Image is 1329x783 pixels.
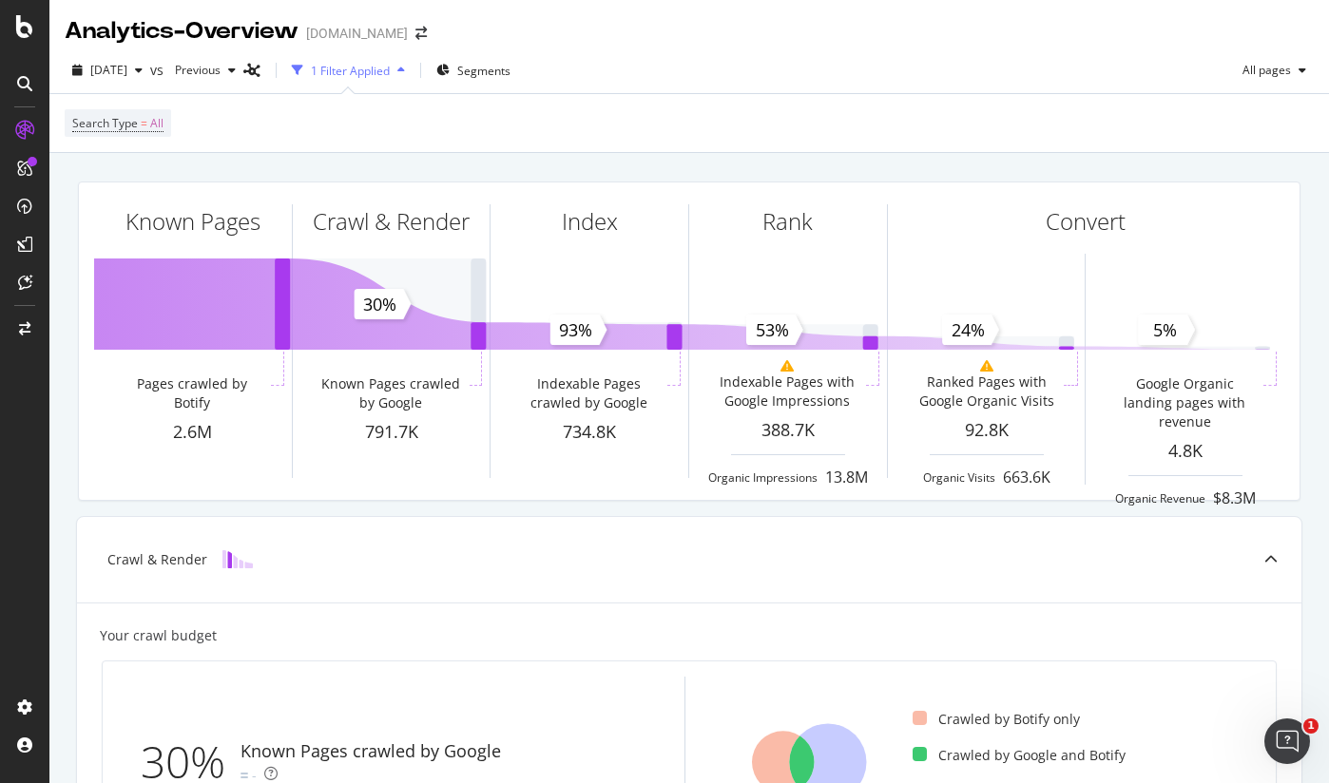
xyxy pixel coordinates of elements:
[241,739,501,764] div: Known Pages crawled by Google
[222,550,253,568] img: block-icon
[762,205,813,238] div: Rank
[491,420,688,445] div: 734.8K
[317,374,466,412] div: Known Pages crawled by Google
[1264,718,1310,764] iframe: Intercom live chat
[913,746,1126,765] div: Crawled by Google and Botify
[708,469,818,486] div: Organic Impressions
[65,55,150,86] button: [DATE]
[306,24,408,43] div: [DOMAIN_NAME]
[100,626,217,645] div: Your crawl budget
[311,63,390,79] div: 1 Filter Applied
[284,55,413,86] button: 1 Filter Applied
[514,374,664,412] div: Indexable Pages crawled by Google
[150,61,167,80] span: vs
[241,773,248,778] img: Equal
[65,15,299,48] div: Analytics - Overview
[141,115,147,131] span: =
[457,63,510,79] span: Segments
[562,205,618,238] div: Index
[1235,55,1314,86] button: All pages
[167,55,243,86] button: Previous
[90,62,127,78] span: 2025 Aug. 9th
[107,550,207,569] div: Crawl & Render
[913,710,1080,729] div: Crawled by Botify only
[125,205,260,238] div: Known Pages
[429,55,518,86] button: Segments
[167,62,221,78] span: Previous
[94,420,292,445] div: 2.6M
[313,205,470,238] div: Crawl & Render
[293,420,491,445] div: 791.7K
[1235,62,1291,78] span: All pages
[713,372,862,411] div: Indexable Pages with Google Impressions
[1303,718,1319,734] span: 1
[825,467,868,488] div: 13.8M
[689,418,887,443] div: 388.7K
[72,115,138,131] span: Search Type
[118,374,267,412] div: Pages crawled by Botify
[415,27,427,40] div: arrow-right-arrow-left
[150,110,164,137] span: All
